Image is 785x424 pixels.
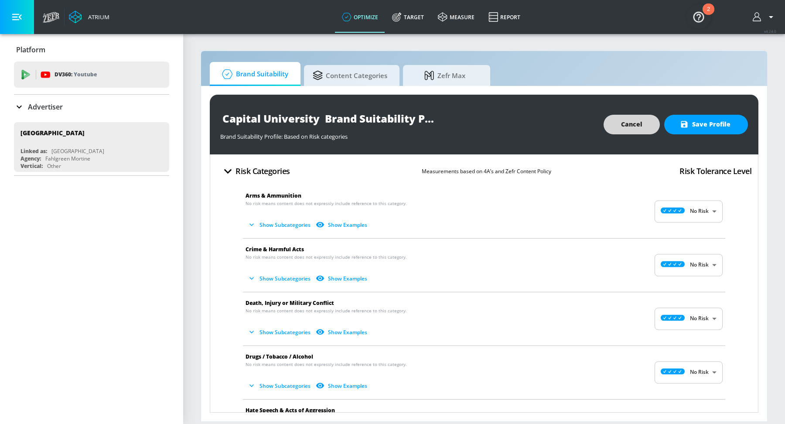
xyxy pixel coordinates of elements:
[246,218,314,232] button: Show Subcategories
[246,192,301,199] span: Arms & Ammunition
[74,70,97,79] p: Youtube
[431,1,481,33] a: measure
[14,95,169,119] div: Advertiser
[51,147,104,155] div: [GEOGRAPHIC_DATA]
[314,271,371,286] button: Show Examples
[314,379,371,393] button: Show Examples
[246,325,314,339] button: Show Subcategories
[55,70,97,79] p: DV360:
[14,122,169,172] div: [GEOGRAPHIC_DATA]Linked as:[GEOGRAPHIC_DATA]Agency:Fahlgreen MortineVertical:Other
[220,128,595,140] div: Brand Suitability Profile: Based on Risk categories
[385,1,431,33] a: Target
[246,361,407,368] span: No risk means content does not expressly include reference to this category.
[217,161,294,181] button: Risk Categories
[20,162,43,170] div: Vertical:
[690,208,709,215] p: No Risk
[764,29,776,34] span: v 4.24.0
[664,115,748,134] button: Save Profile
[47,162,61,170] div: Other
[235,165,290,177] h4: Risk Categories
[69,10,109,24] a: Atrium
[20,155,41,162] div: Agency:
[335,1,385,33] a: optimize
[412,65,478,86] span: Zefr Max
[604,115,660,134] button: Cancel
[14,38,169,62] div: Platform
[20,129,85,137] div: [GEOGRAPHIC_DATA]
[690,315,709,323] p: No Risk
[16,45,45,55] p: Platform
[246,246,304,253] span: Crime & Harmful Acts
[314,325,371,339] button: Show Examples
[218,64,288,85] span: Brand Suitability
[422,167,551,176] p: Measurements based on 4A’s and Zefr Content Policy
[20,147,47,155] div: Linked as:
[690,261,709,269] p: No Risk
[246,379,314,393] button: Show Subcategories
[246,200,407,207] span: No risk means content does not expressly include reference to this category.
[28,102,63,112] p: Advertiser
[314,218,371,232] button: Show Examples
[621,119,642,130] span: Cancel
[686,4,711,29] button: Open Resource Center, 2 new notifications
[690,369,709,376] p: No Risk
[85,13,109,21] div: Atrium
[313,65,387,86] span: Content Categories
[246,353,313,360] span: Drugs / Tobacco / Alcohol
[246,308,407,314] span: No risk means content does not expressly include reference to this category.
[707,9,710,21] div: 2
[679,165,751,177] h4: Risk Tolerance Level
[246,254,407,260] span: No risk means content does not expressly include reference to this category.
[45,155,90,162] div: Fahlgreen Mortine
[14,62,169,88] div: DV360: Youtube
[682,119,730,130] span: Save Profile
[246,407,335,414] span: Hate Speech & Acts of Aggression
[246,299,334,307] span: Death, Injury or Military Conflict
[481,1,527,33] a: Report
[246,271,314,286] button: Show Subcategories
